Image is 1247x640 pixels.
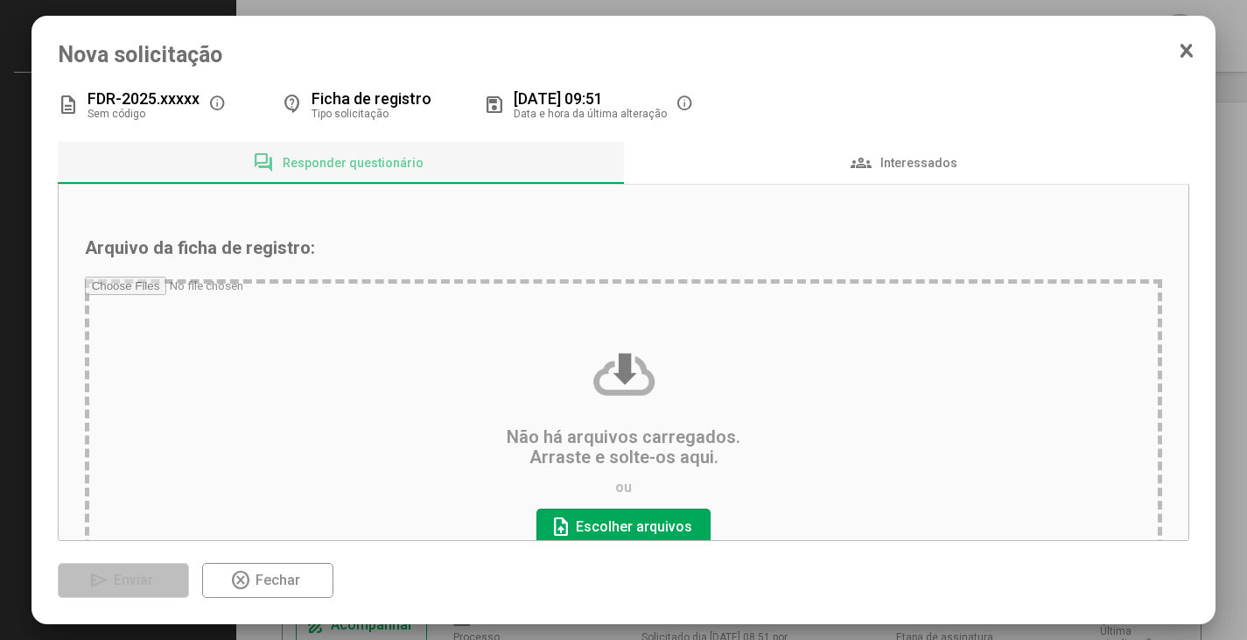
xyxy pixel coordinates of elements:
[851,152,872,173] mat-icon: groups
[312,89,431,108] span: Ficha de registro
[880,156,957,170] span: Interessados
[88,89,200,108] span: FDR-2025.xxxxx
[208,95,229,116] mat-icon: info
[283,156,424,170] span: Responder questionário
[514,89,603,108] span: [DATE] 09:51
[114,572,153,588] span: Enviar
[484,95,505,116] mat-icon: save
[256,572,300,588] span: Fechar
[514,108,667,120] span: Data e hora da última alteração
[253,152,274,173] mat-icon: forum
[312,108,389,120] span: Tipo solicitação
[85,237,315,258] b: Arquivo da ficha de registro:
[282,95,303,116] mat-icon: contact_support
[230,570,251,591] mat-icon: highlight_off
[202,563,333,598] button: Fechar
[676,95,697,116] mat-icon: info
[88,570,109,591] mat-icon: send
[58,563,189,598] button: Enviar
[58,42,1190,67] span: Nova solicitação
[58,95,79,116] mat-icon: description
[88,108,145,120] span: Sem código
